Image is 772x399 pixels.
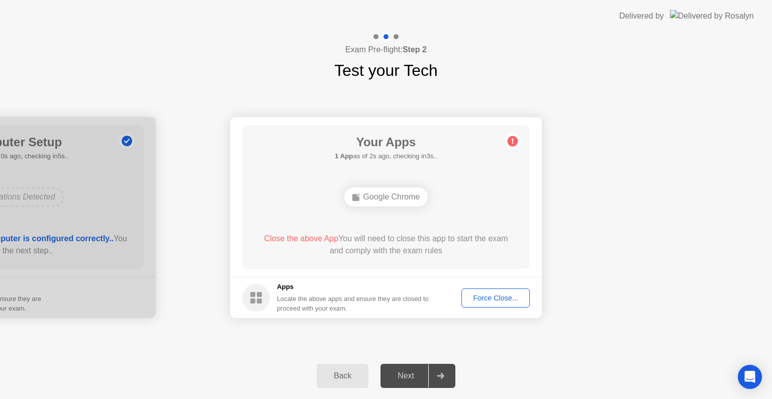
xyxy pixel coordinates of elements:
h1: Test your Tech [334,58,438,82]
b: 1 App [335,152,353,160]
div: Delivered by [619,10,664,22]
button: Next [380,364,455,388]
span: Close the above App [264,234,338,243]
h5: Apps [277,282,429,292]
div: Open Intercom Messenger [738,365,762,389]
div: Next [383,371,428,380]
h1: Your Apps [335,133,437,151]
b: Step 2 [403,45,427,54]
button: Force Close... [461,288,530,308]
h4: Exam Pre-flight: [345,44,427,56]
div: Force Close... [465,294,526,302]
div: Google Chrome [344,187,428,207]
div: Back [320,371,365,380]
div: Locate the above apps and ensure they are closed to proceed with your exam. [277,294,429,313]
img: Delivered by Rosalyn [670,10,754,22]
button: Back [317,364,368,388]
div: You will need to close this app to start the exam and comply with the exam rules [257,233,516,257]
h5: as of 2s ago, checking in3s.. [335,151,437,161]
